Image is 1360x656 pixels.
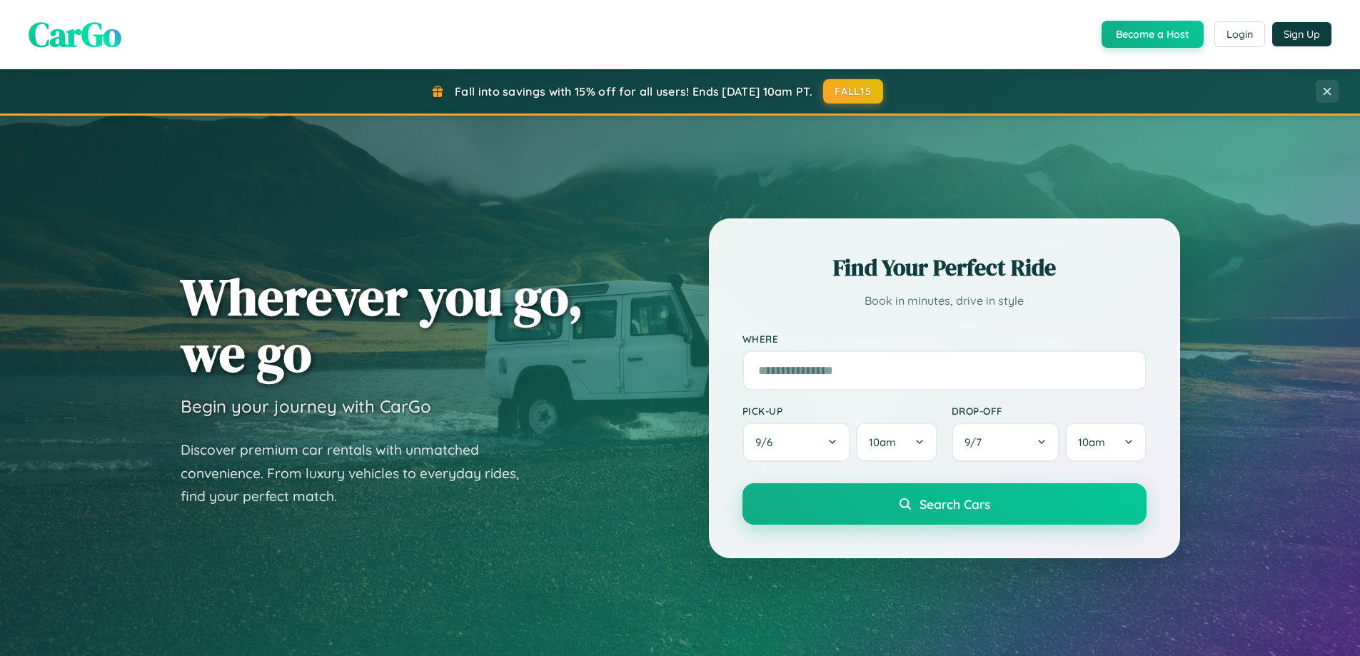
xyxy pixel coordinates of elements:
[1078,435,1105,449] span: 10am
[181,268,583,381] h1: Wherever you go, we go
[869,435,896,449] span: 10am
[1272,22,1331,46] button: Sign Up
[181,438,538,508] p: Discover premium car rentals with unmatched convenience. From luxury vehicles to everyday rides, ...
[742,291,1147,311] p: Book in minutes, drive in style
[29,11,121,58] span: CarGo
[823,79,883,104] button: FALL15
[742,483,1147,525] button: Search Cars
[856,423,937,462] button: 10am
[920,496,990,512] span: Search Cars
[952,405,1147,417] label: Drop-off
[755,435,780,449] span: 9 / 6
[742,252,1147,283] h2: Find Your Perfect Ride
[1102,21,1204,48] button: Become a Host
[742,405,937,417] label: Pick-up
[964,435,989,449] span: 9 / 7
[455,84,812,99] span: Fall into savings with 15% off for all users! Ends [DATE] 10am PT.
[742,333,1147,345] label: Where
[952,423,1060,462] button: 9/7
[1214,21,1265,47] button: Login
[181,395,431,417] h3: Begin your journey with CarGo
[742,423,851,462] button: 9/6
[1065,423,1146,462] button: 10am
